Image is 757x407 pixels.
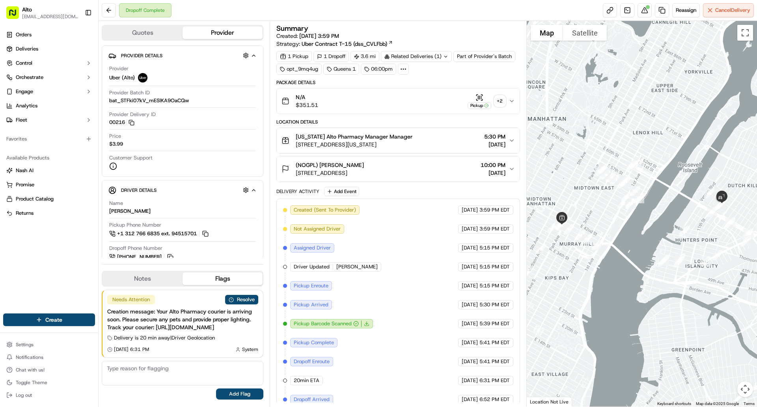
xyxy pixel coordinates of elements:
button: Flags [183,272,263,285]
img: Nash [8,8,24,24]
div: 10 [554,217,570,234]
div: Queens 1 [323,64,359,75]
button: [US_STATE] Alto Pharmacy Manager Manager[STREET_ADDRESS][US_STATE]5:30 PM[DATE] [277,128,519,153]
div: 1 Dropoff [313,51,349,62]
div: 1 Pickup [276,51,312,62]
img: 1736555255976-a54dd68f-1ca7-489b-9aae-adbdc363a1c4 [16,123,22,129]
div: 8 [549,214,565,231]
div: 27 [595,160,612,177]
span: N/A [296,93,318,101]
a: Orders [3,28,95,41]
span: Created: [276,32,339,40]
div: 34 [704,204,720,220]
button: [EMAIL_ADDRESS][DOMAIN_NAME] [22,13,78,20]
a: Returns [6,210,92,217]
span: [DATE] [462,320,478,327]
span: Notifications [16,354,43,360]
div: 46 [714,194,731,211]
div: 11 [552,216,568,233]
span: Log out [16,392,32,398]
div: 35 [722,214,738,231]
span: Created (Sent To Provider) [294,206,356,214]
div: 23 [607,171,623,188]
div: Past conversations [8,103,53,109]
span: Uber (Alto) [109,74,135,81]
span: Provider Details [121,53,162,59]
button: Nash AI [3,164,95,177]
span: [STREET_ADDRESS] [296,169,364,177]
a: Uber Contract T-15 (dss_CVLFbb) [302,40,393,48]
button: Log out [3,390,95,401]
span: Pickup Complete [294,339,334,346]
button: Provider Details [108,49,257,62]
span: Settings [16,341,34,348]
button: Promise [3,178,95,191]
span: Driver Details [121,187,157,193]
p: Welcome 👋 [8,32,144,44]
div: Package Details [276,79,520,86]
button: Notifications [3,352,95,363]
button: Engage [3,85,95,98]
span: Create [45,316,62,324]
span: 3:59 PM EDT [479,225,510,233]
div: 7 [544,219,561,236]
span: [US_STATE] Alto Pharmacy Manager Manager [296,133,412,141]
div: 13 [561,221,577,238]
span: 3:59 PM EDT [479,206,510,214]
span: bat_STFki07kV_mESlKA9OaCQw [109,97,189,104]
span: Pickup Barcode Scanned [294,320,352,327]
span: [STREET_ADDRESS][US_STATE] [296,141,412,148]
span: 5:15 PM EDT [479,263,510,270]
button: Control [3,57,95,69]
div: 47 [712,196,729,212]
span: Cancel Delivery [715,7,750,14]
img: Google [529,396,555,407]
a: 💻API Documentation [63,173,130,188]
div: 15 [579,231,595,248]
a: [PHONE_NUMBER] [109,253,175,261]
a: Terms (opens in new tab) [744,401,755,406]
span: Orchestrate [16,74,43,81]
h3: Summary [276,25,308,32]
span: [DATE] [462,301,478,308]
a: Open this area in Google Maps (opens a new window) [529,396,555,407]
span: 5:15 PM EDT [479,282,510,289]
span: • [65,144,68,150]
span: Reassign [676,7,696,14]
button: See all [122,101,144,111]
span: Provider [109,65,129,72]
button: Provider [183,26,263,39]
div: Location Details [276,119,520,125]
div: 26 [591,163,608,180]
a: Promise [6,181,92,188]
span: Nash AI [16,167,34,174]
span: $351.51 [296,101,318,109]
div: 20 [618,189,635,205]
span: [DATE] [462,377,478,384]
span: Assigned Driver [294,244,331,251]
span: [DATE] [90,122,106,129]
span: 5:30 PM [484,133,505,141]
div: Strategy: [276,40,393,48]
div: 32 [630,154,647,171]
span: [DATE] [70,144,86,150]
span: Pickup Enroute [294,282,328,289]
div: 45 [701,185,718,202]
span: [DATE] 6:31 PM [114,346,149,353]
div: 24 [602,169,619,186]
span: 6:31 PM EDT [479,377,510,384]
div: Related Deliveries (1) [381,51,452,62]
img: 8571987876998_91fb9ceb93ad5c398215_72.jpg [17,75,31,90]
span: Wisdom [PERSON_NAME] [24,122,84,129]
div: 44 [676,223,693,239]
button: Settings [3,339,95,350]
button: Product Catalog [3,193,95,205]
span: [DATE] [462,282,478,289]
span: [DATE] [462,225,478,233]
div: 30 [614,175,630,192]
span: [DATE] [481,169,505,177]
button: Returns [3,207,95,219]
span: 20min ETA [294,377,319,384]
